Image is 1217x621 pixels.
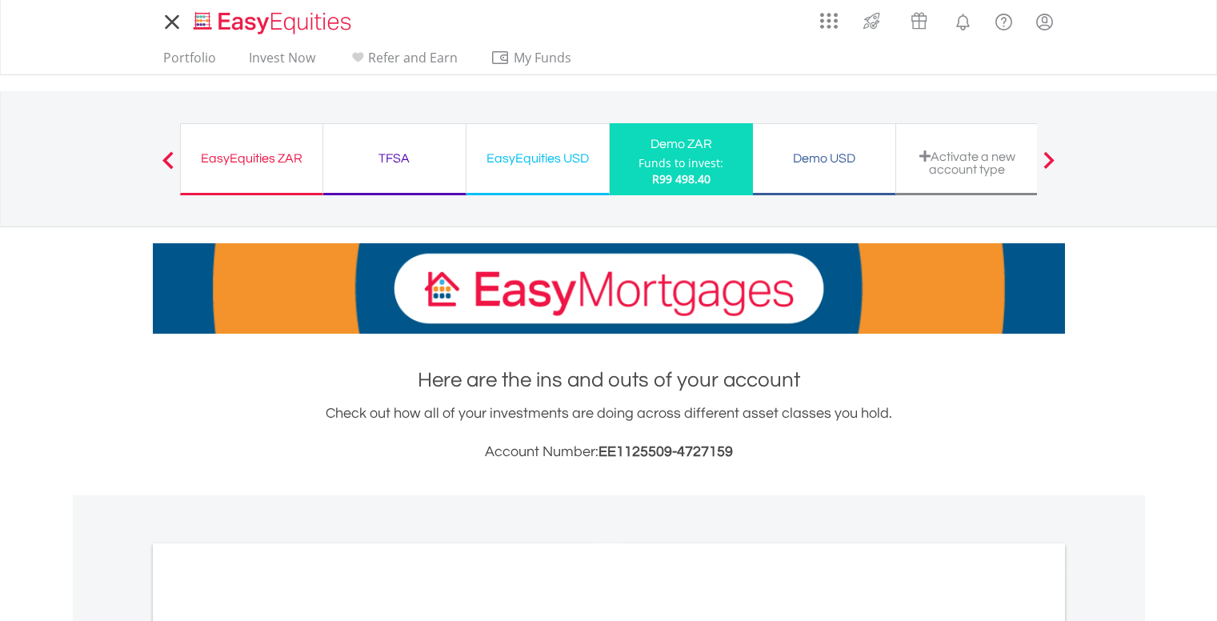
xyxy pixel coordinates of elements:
[810,4,848,30] a: AppsGrid
[906,150,1029,176] div: Activate a new account type
[906,8,932,34] img: vouchers-v2.svg
[342,50,464,74] a: Refer and Earn
[190,10,358,36] img: EasyEquities_Logo.png
[476,147,599,170] div: EasyEquities USD
[153,366,1065,395] h1: Here are the ins and outs of your account
[639,155,723,171] div: Funds to invest:
[242,50,322,74] a: Invest Now
[652,171,711,186] span: R99 498.40
[598,444,733,459] span: EE1125509-4727159
[153,441,1065,463] h3: Account Number:
[859,8,885,34] img: thrive-v2.svg
[153,243,1065,334] img: EasyMortage Promotion Banner
[333,147,456,170] div: TFSA
[895,4,943,34] a: Vouchers
[820,12,838,30] img: grid-menu-icon.svg
[153,403,1065,463] div: Check out how all of your investments are doing across different asset classes you hold.
[763,147,886,170] div: Demo USD
[943,4,983,36] a: Notifications
[368,49,458,66] span: Refer and Earn
[187,4,358,36] a: Home page
[619,133,743,155] div: Demo ZAR
[190,147,313,170] div: EasyEquities ZAR
[1024,4,1065,39] a: My Profile
[983,4,1024,36] a: FAQ's and Support
[490,47,595,68] span: My Funds
[157,50,222,74] a: Portfolio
